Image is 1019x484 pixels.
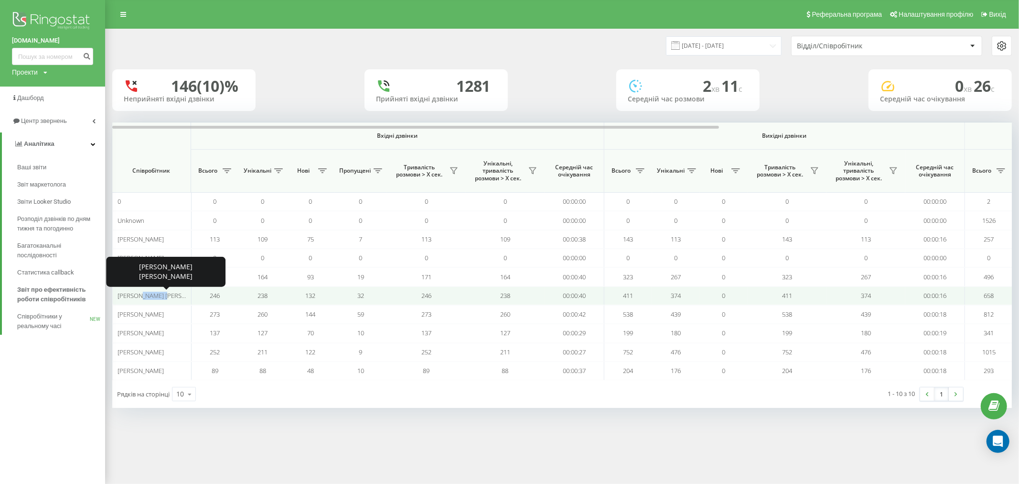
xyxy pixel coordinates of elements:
[17,176,105,193] a: Звіт маркетолога
[258,348,268,356] span: 211
[17,180,66,189] span: Звіт маркетолога
[861,366,871,375] span: 176
[196,167,220,175] span: Всього
[905,343,965,362] td: 00:00:18
[118,235,164,243] span: [PERSON_NAME]
[984,310,994,319] span: 812
[17,159,105,176] a: Ваші звіти
[785,216,789,225] span: 0
[392,164,447,178] span: Тривалість розмови > Х сек.
[118,310,164,319] span: [PERSON_NAME]
[309,216,312,225] span: 0
[210,291,220,300] span: 246
[210,310,220,319] span: 273
[17,214,100,233] span: Розподіл дзвінків по дням тижня та погодинно
[359,235,363,243] span: 7
[359,197,363,206] span: 0
[861,291,871,300] span: 374
[675,216,678,225] span: 0
[421,310,431,319] span: 273
[423,366,430,375] span: 89
[17,94,44,101] span: Дашборд
[675,197,678,206] span: 0
[864,197,868,206] span: 0
[306,310,316,319] span: 144
[357,366,364,375] span: 10
[504,197,507,206] span: 0
[861,273,871,281] span: 267
[934,387,949,401] a: 1
[545,305,604,324] td: 00:00:42
[888,389,915,398] div: 1 - 10 з 10
[675,253,678,262] span: 0
[623,366,633,375] span: 204
[2,132,105,155] a: Аналiтика
[752,164,807,178] span: Тривалість розмови > Х сек.
[21,117,67,124] span: Центр звернень
[905,305,965,324] td: 00:00:18
[258,273,268,281] span: 164
[782,348,792,356] span: 752
[17,308,105,335] a: Співробітники у реальному часіNEW
[258,329,268,337] span: 127
[831,160,886,182] span: Унікальні, тривалість розмови > Х сек.
[623,310,633,319] span: 538
[24,140,54,147] span: Аналiтика
[500,310,510,319] span: 260
[425,216,428,225] span: 0
[258,310,268,319] span: 260
[113,262,219,281] div: [PERSON_NAME] [PERSON_NAME]
[545,230,604,249] td: 00:00:38
[545,249,604,267] td: 00:00:00
[812,11,882,18] span: Реферальна програма
[357,329,364,337] span: 10
[306,291,316,300] span: 132
[307,235,314,243] span: 75
[880,95,1000,103] div: Середній час очікування
[905,267,965,286] td: 00:00:16
[722,197,726,206] span: 0
[124,95,244,103] div: Неприйняті вхідні дзвінки
[309,253,312,262] span: 0
[722,291,726,300] span: 0
[244,167,271,175] span: Унікальні
[17,163,46,172] span: Ваші звіти
[671,273,681,281] span: 267
[359,216,363,225] span: 0
[545,267,604,286] td: 00:00:40
[210,348,220,356] span: 252
[307,329,314,337] span: 70
[974,76,995,96] span: 26
[782,329,792,337] span: 199
[623,273,633,281] span: 323
[421,235,431,243] span: 113
[984,235,994,243] span: 257
[17,210,105,237] a: Розподіл дзвінків по дням тижня та погодинно
[307,366,314,375] span: 48
[307,273,314,281] span: 93
[905,211,965,230] td: 00:00:00
[12,10,93,33] img: Ringostat logo
[905,324,965,342] td: 00:00:19
[12,48,93,65] input: Пошук за номером
[627,197,630,206] span: 0
[782,310,792,319] span: 538
[722,348,726,356] span: 0
[212,366,218,375] span: 89
[421,348,431,356] span: 252
[500,348,510,356] span: 211
[357,310,364,319] span: 59
[722,329,726,337] span: 0
[711,84,721,94] span: хв
[261,216,265,225] span: 0
[258,235,268,243] span: 109
[545,286,604,305] td: 00:00:40
[627,132,943,140] span: Вихідні дзвінки
[970,167,994,175] span: Всього
[502,366,509,375] span: 88
[12,67,38,77] div: Проекти
[722,253,726,262] span: 0
[421,273,431,281] span: 171
[722,235,726,243] span: 0
[987,197,991,206] span: 2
